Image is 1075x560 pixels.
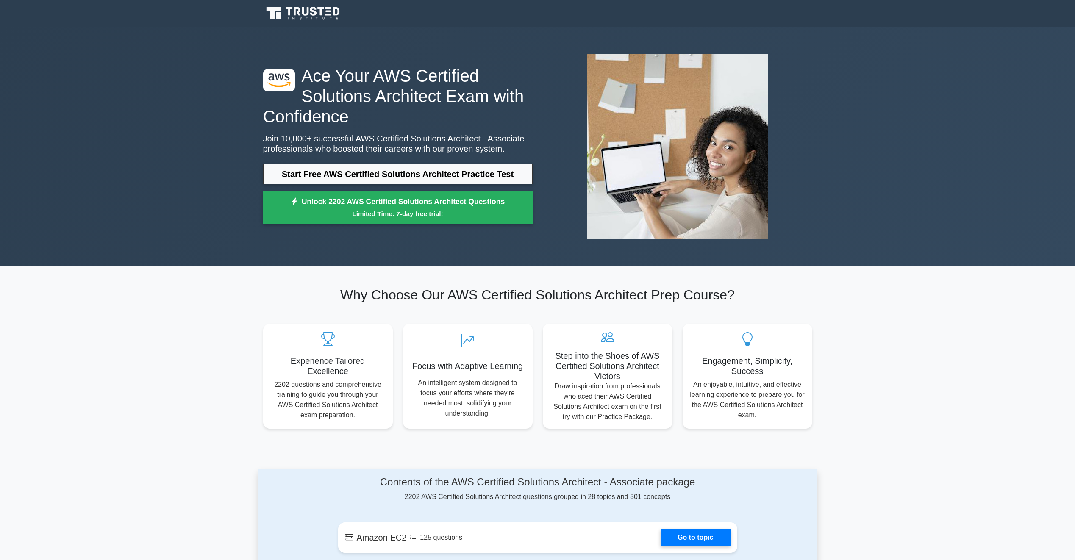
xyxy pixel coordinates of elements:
[263,133,533,154] p: Join 10,000+ successful AWS Certified Solutions Architect - Associate professionals who boosted t...
[263,164,533,184] a: Start Free AWS Certified Solutions Architect Practice Test
[338,476,737,502] div: 2202 AWS Certified Solutions Architect questions grouped in 28 topics and 301 concepts
[263,66,533,127] h1: Ace Your AWS Certified Solutions Architect Exam with Confidence
[274,209,522,219] small: Limited Time: 7-day free trial!
[410,361,526,371] h5: Focus with Adaptive Learning
[270,356,386,376] h5: Experience Tailored Excellence
[550,381,666,422] p: Draw inspiration from professionals who aced their AWS Certified Solutions Architect exam on the ...
[410,378,526,419] p: An intelligent system designed to focus your efforts where they're needed most, solidifying your ...
[661,529,730,546] a: Go to topic
[689,356,806,376] h5: Engagement, Simplicity, Success
[270,380,386,420] p: 2202 questions and comprehensive training to guide you through your AWS Certified Solutions Archi...
[338,476,737,488] h4: Contents of the AWS Certified Solutions Architect - Associate package
[263,287,812,303] h2: Why Choose Our AWS Certified Solutions Architect Prep Course?
[689,380,806,420] p: An enjoyable, intuitive, and effective learning experience to prepare you for the AWS Certified S...
[550,351,666,381] h5: Step into the Shoes of AWS Certified Solutions Architect Victors
[263,191,533,225] a: Unlock 2202 AWS Certified Solutions Architect QuestionsLimited Time: 7-day free trial!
